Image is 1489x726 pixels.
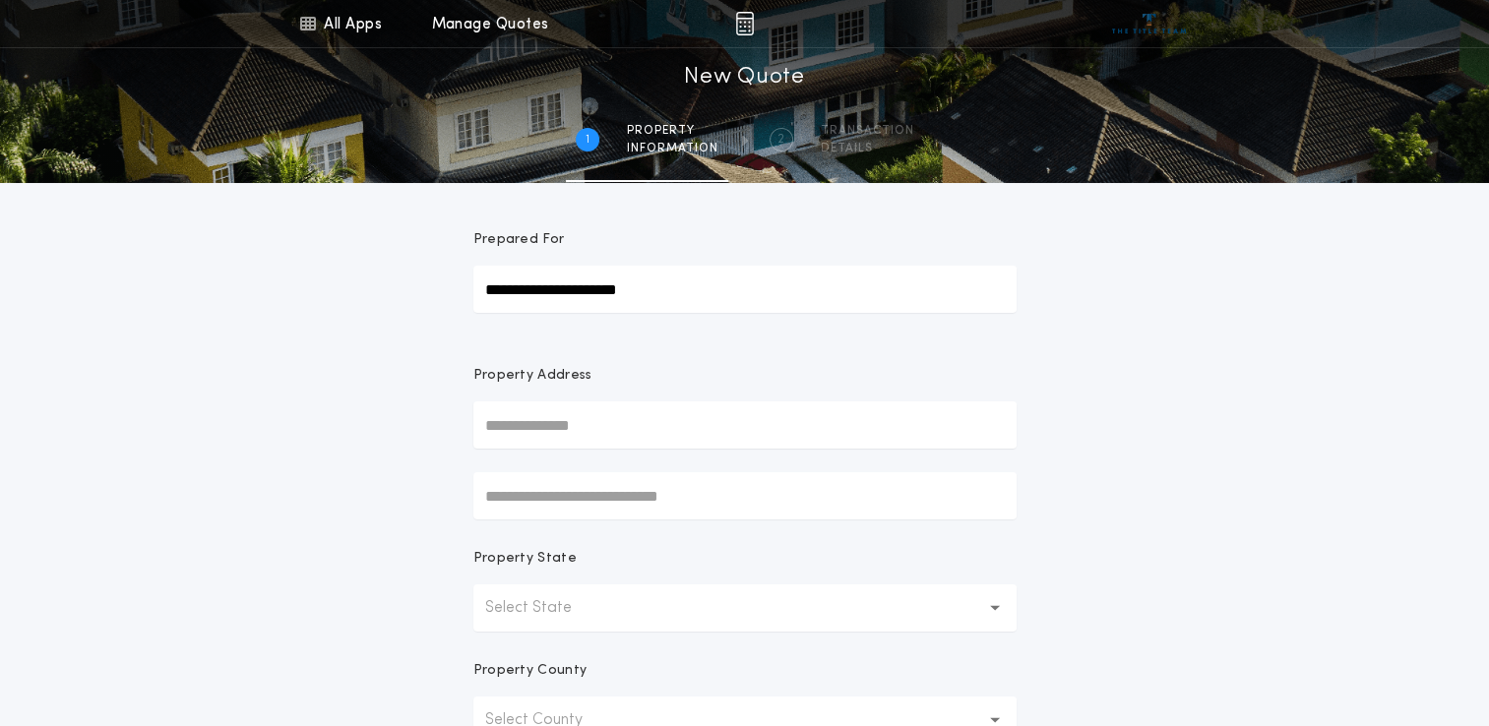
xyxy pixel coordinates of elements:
[586,132,589,148] h2: 1
[627,141,718,156] span: information
[473,661,588,681] p: Property County
[473,584,1017,632] button: Select State
[473,549,577,569] p: Property State
[473,366,1017,386] p: Property Address
[821,141,914,156] span: details
[1112,14,1186,33] img: vs-icon
[684,62,804,93] h1: New Quote
[473,266,1017,313] input: Prepared For
[821,123,914,139] span: Transaction
[473,230,565,250] p: Prepared For
[777,132,784,148] h2: 2
[735,12,754,35] img: img
[627,123,718,139] span: Property
[485,596,603,620] p: Select State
